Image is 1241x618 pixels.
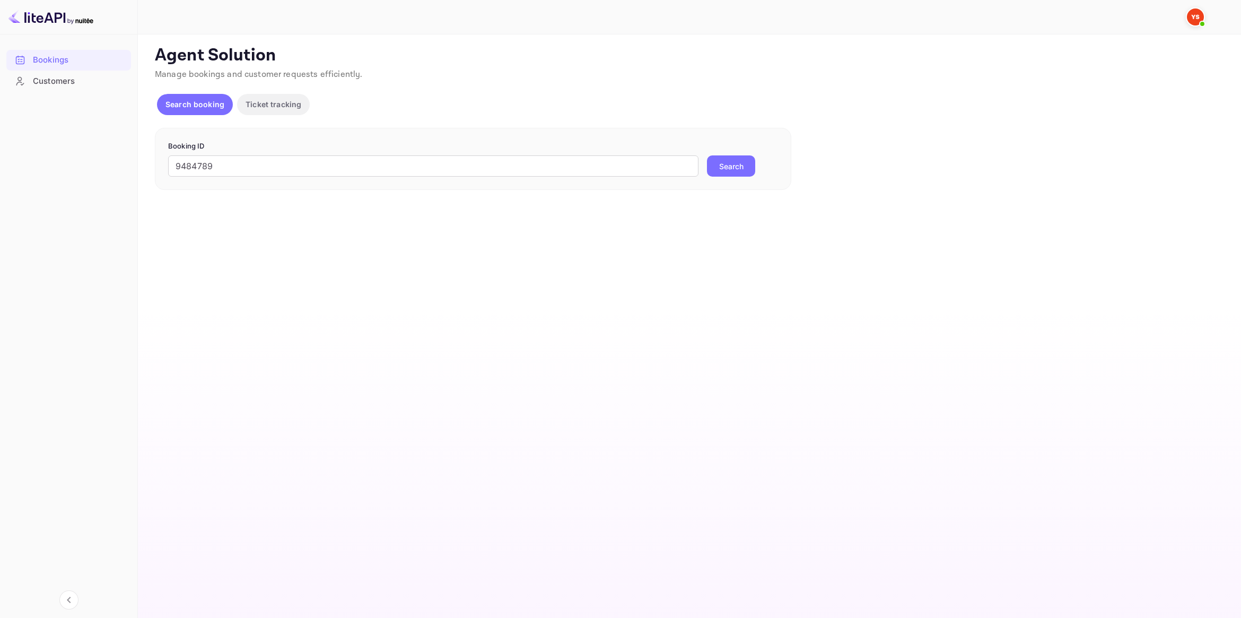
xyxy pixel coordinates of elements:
[246,99,301,110] p: Ticket tracking
[707,155,755,177] button: Search
[6,71,131,91] a: Customers
[165,99,224,110] p: Search booking
[1187,8,1204,25] img: Yandex Support
[168,141,778,152] p: Booking ID
[6,50,131,69] a: Bookings
[33,54,126,66] div: Bookings
[8,8,93,25] img: LiteAPI logo
[168,155,698,177] input: Enter Booking ID (e.g., 63782194)
[6,71,131,92] div: Customers
[33,75,126,88] div: Customers
[6,50,131,71] div: Bookings
[155,45,1222,66] p: Agent Solution
[59,590,78,610] button: Collapse navigation
[155,69,363,80] span: Manage bookings and customer requests efficiently.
